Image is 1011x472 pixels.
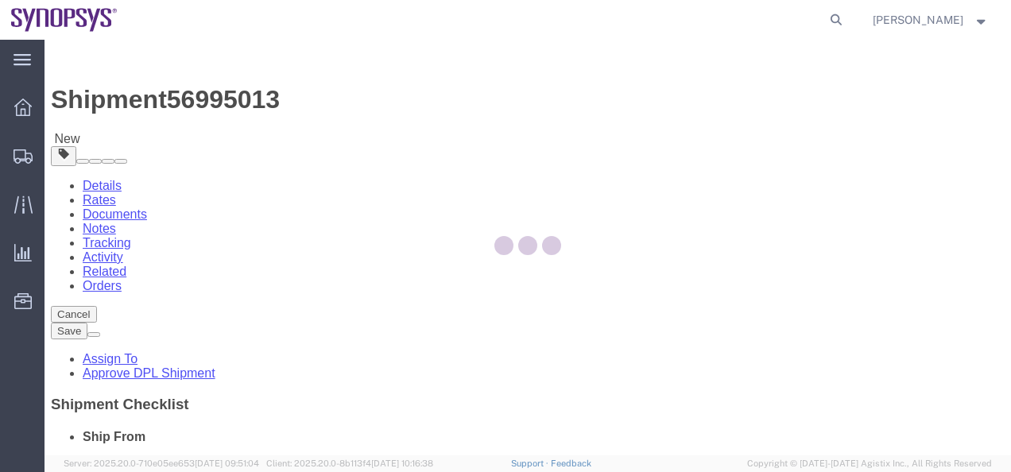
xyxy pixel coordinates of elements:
[747,457,992,470] span: Copyright © [DATE]-[DATE] Agistix Inc., All Rights Reserved
[551,458,591,468] a: Feedback
[872,10,990,29] button: [PERSON_NAME]
[371,458,433,468] span: [DATE] 10:16:38
[873,11,963,29] span: Terence Perkins
[266,458,433,468] span: Client: 2025.20.0-8b113f4
[195,458,259,468] span: [DATE] 09:51:04
[511,458,551,468] a: Support
[11,8,118,32] img: logo
[64,458,259,468] span: Server: 2025.20.0-710e05ee653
